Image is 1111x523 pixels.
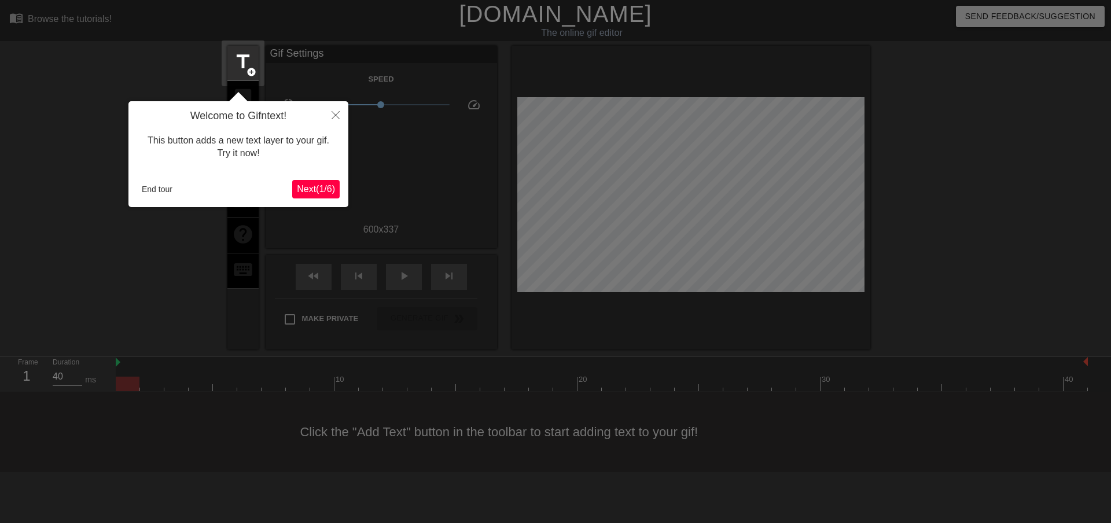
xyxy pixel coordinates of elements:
[323,101,348,128] button: Close
[137,110,340,123] h4: Welcome to Gifntext!
[297,184,335,194] span: Next ( 1 / 6 )
[292,180,340,198] button: Next
[137,123,340,172] div: This button adds a new text layer to your gif. Try it now!
[137,181,177,198] button: End tour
